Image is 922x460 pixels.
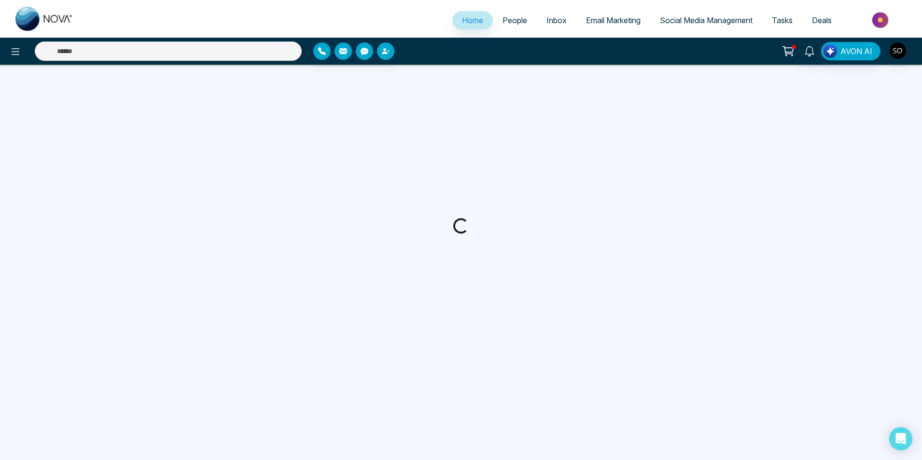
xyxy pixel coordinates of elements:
img: Lead Flow [824,44,837,58]
a: Social Media Management [650,11,762,29]
span: Inbox [546,15,567,25]
span: Tasks [772,15,793,25]
img: Nova CRM Logo [15,7,73,31]
span: Social Media Management [660,15,753,25]
a: Deals [802,11,841,29]
a: Tasks [762,11,802,29]
a: People [493,11,537,29]
img: User Avatar [890,42,906,59]
a: Email Marketing [576,11,650,29]
span: Deals [812,15,832,25]
span: Email Marketing [586,15,641,25]
div: Open Intercom Messenger [889,427,912,450]
span: Home [462,15,483,25]
span: AVON AI [840,45,872,57]
button: AVON AI [821,42,880,60]
img: Market-place.gif [846,9,916,31]
span: People [503,15,527,25]
a: Inbox [537,11,576,29]
a: Home [452,11,493,29]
